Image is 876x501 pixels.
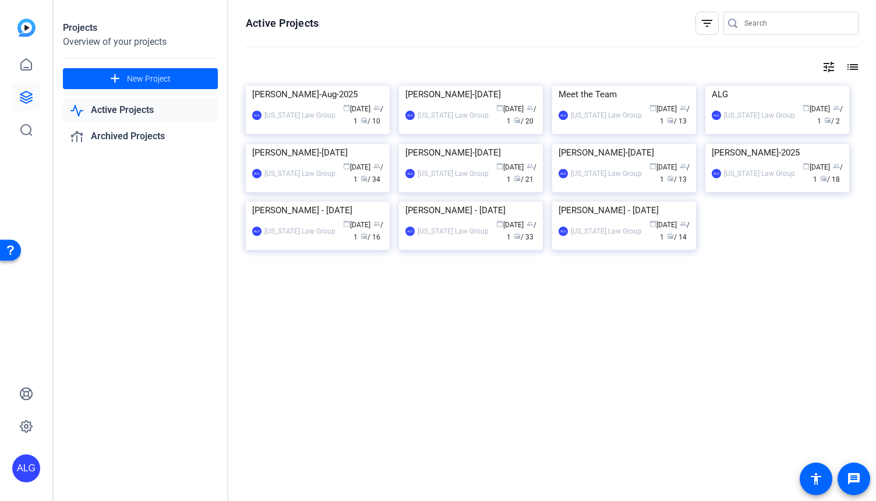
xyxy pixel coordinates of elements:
span: calendar_today [343,220,350,227]
span: radio [514,232,521,239]
span: [DATE] [803,105,830,113]
span: / 34 [361,175,380,184]
span: radio [361,117,368,124]
input: Search [744,16,849,30]
div: [US_STATE] Law Group [418,110,489,121]
div: ALG [712,86,843,103]
div: [US_STATE] Law Group [724,168,795,179]
span: / 21 [514,175,534,184]
div: [US_STATE] Law Group [264,225,335,237]
span: radio [514,117,521,124]
div: ALG [405,111,415,120]
span: / 1 [507,163,536,184]
div: ALG [712,111,721,120]
span: radio [361,175,368,182]
span: / 13 [667,175,687,184]
span: calendar_today [343,104,350,111]
span: / 18 [820,175,840,184]
div: ALG [405,227,415,236]
div: Meet the Team [559,86,690,103]
mat-icon: list [845,60,859,74]
span: calendar_today [649,163,656,170]
span: radio [667,232,674,239]
div: [PERSON_NAME] - [DATE] [559,202,690,219]
div: ALG [559,111,568,120]
div: [US_STATE] Law Group [264,168,335,179]
span: calendar_today [649,104,656,111]
div: ALG [252,227,262,236]
div: [PERSON_NAME]-[DATE] [559,144,690,161]
div: [US_STATE] Law Group [264,110,335,121]
div: Projects [63,21,218,35]
span: calendar_today [803,104,810,111]
div: [PERSON_NAME] - [DATE] [252,202,383,219]
mat-icon: add [108,72,122,86]
a: Archived Projects [63,125,218,149]
span: [DATE] [649,221,677,229]
div: [US_STATE] Law Group [418,168,489,179]
span: [DATE] [343,105,370,113]
div: ALG [559,169,568,178]
h1: Active Projects [246,16,319,30]
span: radio [820,175,827,182]
span: [DATE] [649,163,677,171]
span: [DATE] [649,105,677,113]
span: / 14 [667,233,687,241]
span: calendar_today [496,104,503,111]
div: [US_STATE] Law Group [571,110,642,121]
span: group [373,104,380,111]
div: [PERSON_NAME]-[DATE] [405,86,536,103]
span: / 1 [660,163,690,184]
span: [DATE] [343,221,370,229]
span: radio [667,175,674,182]
span: group [373,220,380,227]
span: / 13 [667,117,687,125]
span: group [833,104,840,111]
span: [DATE] [803,163,830,171]
span: / 2 [824,117,840,125]
div: [PERSON_NAME] - [DATE] [405,202,536,219]
span: radio [361,232,368,239]
span: calendar_today [803,163,810,170]
span: radio [824,117,831,124]
span: calendar_today [496,163,503,170]
div: Overview of your projects [63,35,218,49]
span: / 16 [361,233,380,241]
div: ALG [712,169,721,178]
button: New Project [63,68,218,89]
span: [DATE] [496,221,524,229]
span: / 1 [813,163,843,184]
span: group [680,104,687,111]
mat-icon: message [847,472,861,486]
div: ALG [252,169,262,178]
div: [PERSON_NAME]-[DATE] [252,144,383,161]
span: group [680,220,687,227]
span: group [527,104,534,111]
span: / 20 [514,117,534,125]
mat-icon: filter_list [700,16,714,30]
div: [US_STATE] Law Group [571,168,642,179]
span: group [527,220,534,227]
div: [PERSON_NAME]-2025 [712,144,843,161]
span: group [833,163,840,170]
div: [US_STATE] Law Group [418,225,489,237]
span: [DATE] [343,163,370,171]
span: [DATE] [496,105,524,113]
span: radio [667,117,674,124]
span: / 33 [514,233,534,241]
img: blue-gradient.svg [17,19,36,37]
div: [US_STATE] Law Group [571,225,642,237]
div: ALG [405,169,415,178]
span: calendar_today [649,220,656,227]
a: Active Projects [63,98,218,122]
span: calendar_today [496,220,503,227]
span: / 10 [361,117,380,125]
span: calendar_today [343,163,350,170]
mat-icon: tune [822,60,836,74]
span: New Project [127,73,171,85]
div: [PERSON_NAME]-[DATE] [405,144,536,161]
span: radio [514,175,521,182]
div: ALG [252,111,262,120]
div: [PERSON_NAME]-Aug-2025 [252,86,383,103]
span: group [373,163,380,170]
